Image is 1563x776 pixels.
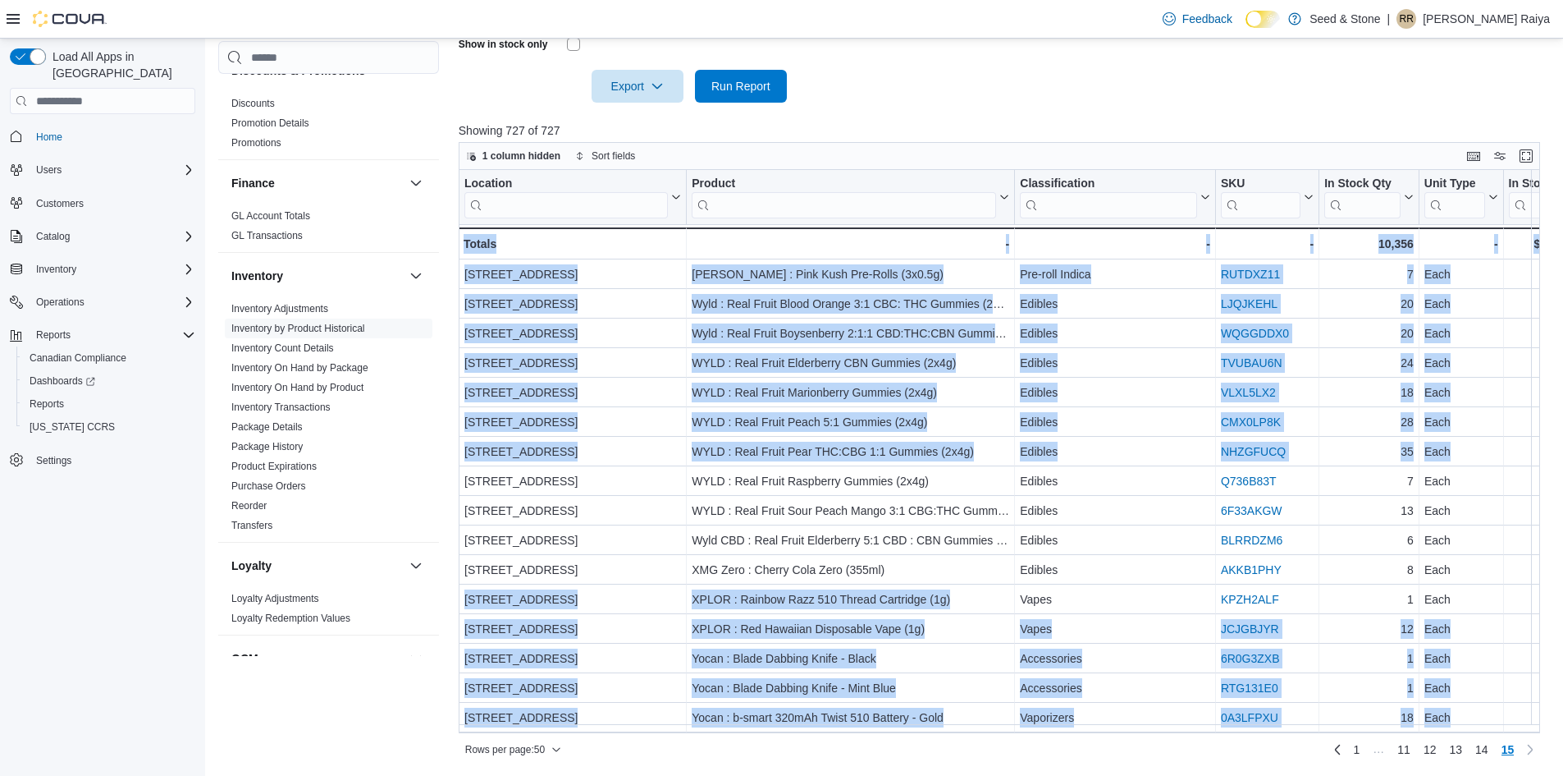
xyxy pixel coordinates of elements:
span: 11 [1397,742,1410,758]
p: | [1387,9,1391,29]
div: Unit Type [1424,177,1485,192]
div: Discounts & Promotions [218,94,439,159]
a: 6R0G3ZXB [1221,652,1280,665]
div: Location [464,177,668,192]
button: Unit Type [1424,177,1498,218]
div: Edibles [1020,412,1210,432]
h3: OCM [231,650,258,667]
span: Load All Apps in [GEOGRAPHIC_DATA] [46,48,195,81]
span: Promotion Details [231,117,309,130]
a: RTG131E0 [1221,682,1278,695]
span: Run Report [711,78,770,94]
div: Rashpinder Raiya [1396,9,1416,29]
div: - [1020,234,1210,254]
div: 18 [1324,383,1414,402]
div: Each [1424,678,1498,698]
div: 1 [1324,678,1414,698]
div: Product [692,177,996,192]
a: Purchase Orders [231,480,306,492]
span: Settings [30,450,195,471]
div: WYLD : Real Fruit Marionberry Gummies (2x4g) [692,383,1009,402]
a: Q736B83T [1221,475,1277,488]
a: Loyalty Redemption Values [231,613,350,624]
button: Users [30,160,68,180]
a: Home [30,127,69,147]
div: [STREET_ADDRESS] [464,264,681,284]
a: Loyalty Adjustments [231,593,319,604]
div: Each [1424,294,1498,314]
a: Page 12 of 15 [1417,737,1443,763]
button: Run Report [695,70,787,103]
div: 13 [1324,501,1414,521]
div: Edibles [1020,383,1210,402]
a: Settings [30,451,78,471]
span: Catalog [36,230,70,243]
div: In Stock Qty [1324,177,1401,218]
span: Canadian Compliance [23,348,195,368]
button: Reports [30,325,77,345]
div: [STREET_ADDRESS] [464,501,681,521]
a: Reports [23,394,71,414]
button: In Stock Qty [1324,177,1414,218]
a: Reorder [231,500,267,512]
nav: Pagination for preceding grid [1328,737,1541,763]
div: [STREET_ADDRESS] [464,324,681,343]
div: Accessories [1020,649,1210,668]
a: NHZGFUCQ [1221,445,1286,458]
div: WYLD : Real Fruit Pear THC:CBG 1:1 Gummies (2x4g) [692,442,1009,461]
div: [STREET_ADDRESS] [464,530,681,550]
div: 10,356 [1324,234,1414,254]
span: Inventory Adjustments [231,302,328,315]
span: Discounts [231,97,275,110]
div: [STREET_ADDRESS] [464,294,681,314]
a: Page 11 of 15 [1391,737,1417,763]
button: Display options [1490,146,1510,166]
a: Feedback [1156,2,1239,35]
a: Product Expirations [231,461,317,472]
div: Wyld : Real Fruit Boysenberry 2:1:1 CBD:THC:CBN Gummies (2x4g) [692,324,1009,343]
span: Dark Mode [1245,28,1246,29]
p: [PERSON_NAME] Raiya [1423,9,1550,29]
input: Dark Mode [1245,11,1280,28]
span: [US_STATE] CCRS [30,420,115,434]
div: [STREET_ADDRESS] [464,560,681,580]
button: OCM [406,649,426,668]
div: - [1424,234,1498,254]
a: Inventory On Hand by Package [231,362,368,374]
span: Catalog [30,227,195,246]
div: Edibles [1020,471,1210,491]
div: Product [692,177,996,218]
button: Canadian Compliance [16,347,202,370]
div: WYLD : Real Fruit Peach 5:1 Gummies (2x4g) [692,412,1009,432]
div: Each [1424,442,1498,461]
p: Seed & Stone [1309,9,1380,29]
li: Skipping pages 2 to 10 [1366,742,1391,762]
div: Pre-roll Indica [1020,264,1210,284]
a: GL Account Totals [231,210,310,222]
button: Rows per page:50 [459,740,568,760]
span: Export [601,70,674,103]
div: 1 [1324,649,1414,668]
div: Location [464,177,668,218]
a: Transfers [231,520,272,531]
span: Home [36,131,62,144]
div: [STREET_ADDRESS] [464,678,681,698]
a: KPZH2ALF [1221,593,1279,606]
span: Package Details [231,420,303,434]
div: Vapes [1020,619,1210,639]
div: Each [1424,649,1498,668]
div: [STREET_ADDRESS] [464,649,681,668]
div: XMG Zero : Cherry Cola Zero (355ml) [692,560,1009,580]
div: Each [1424,590,1498,609]
div: Loyalty [218,589,439,635]
span: Operations [30,292,195,312]
h3: Inventory [231,268,283,284]
div: Yocan : b-smart 320mAh Twist 510 Battery - Gold [692,708,1009,728]
span: Customers [30,193,195,214]
div: Inventory [218,299,439,542]
button: Classification [1020,177,1210,218]
div: 8 [1324,560,1414,580]
button: SKU [1221,177,1314,218]
button: Inventory [30,259,83,279]
a: Package Details [231,421,303,433]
